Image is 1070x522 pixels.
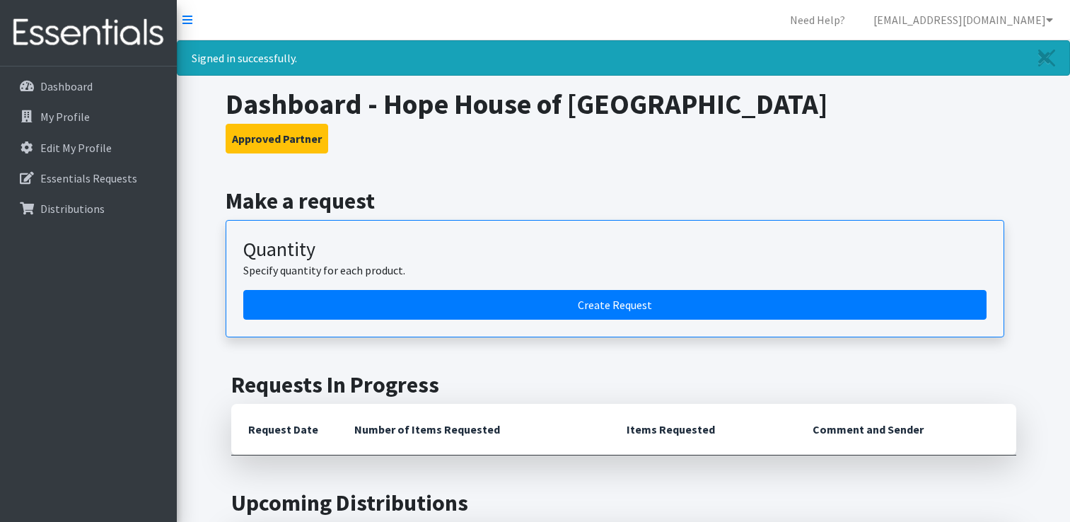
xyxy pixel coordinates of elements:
[40,171,137,185] p: Essentials Requests
[226,187,1021,214] h2: Make a request
[862,6,1064,34] a: [EMAIL_ADDRESS][DOMAIN_NAME]
[177,40,1070,76] div: Signed in successfully.
[6,72,171,100] a: Dashboard
[231,371,1016,398] h2: Requests In Progress
[243,262,987,279] p: Specify quantity for each product.
[6,164,171,192] a: Essentials Requests
[226,87,1021,121] h1: Dashboard - Hope House of [GEOGRAPHIC_DATA]
[231,404,337,456] th: Request Date
[1024,41,1069,75] a: Close
[226,124,328,153] button: Approved Partner
[243,290,987,320] a: Create a request by quantity
[6,195,171,223] a: Distributions
[231,489,1016,516] h2: Upcoming Distributions
[6,9,171,57] img: HumanEssentials
[337,404,610,456] th: Number of Items Requested
[6,103,171,131] a: My Profile
[796,404,1016,456] th: Comment and Sender
[779,6,856,34] a: Need Help?
[40,141,112,155] p: Edit My Profile
[610,404,796,456] th: Items Requested
[40,110,90,124] p: My Profile
[243,238,987,262] h3: Quantity
[40,202,105,216] p: Distributions
[40,79,93,93] p: Dashboard
[6,134,171,162] a: Edit My Profile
